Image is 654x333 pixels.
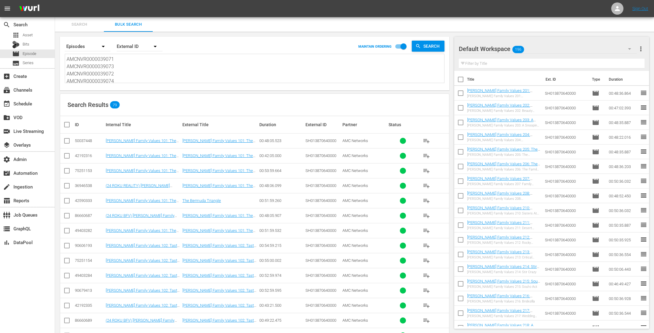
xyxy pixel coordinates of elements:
a: [PERSON_NAME] Family Values 102: Taste of a Wedding Singer ([PERSON_NAME] Family Values 102: Tast... [106,288,180,306]
button: playlist_add [419,223,434,238]
span: Admin [3,156,10,163]
div: [PERSON_NAME] Family Values 217: Wedding Daze [467,314,540,318]
td: 00:50:36.032 [606,174,640,188]
span: AMC Networks [342,168,368,173]
textarea: AMCNVR0000039071 AMCNVR0000039073 AMCNVR0000039072 AMCNVR0000039074 AMCNVR0000039075 AMCNVR000003... [67,56,444,83]
div: [PERSON_NAME] Family Values 212: Rocky Relationships [467,241,540,245]
td: SH013870640000 [543,86,590,101]
td: 00:50:35.925 [606,232,640,247]
a: [PERSON_NAME] Family Values 212: Rocky Relationships [467,235,532,244]
button: playlist_add [419,208,434,223]
div: [PERSON_NAME] Family Values 210: Sisters At War [467,211,540,215]
div: 42192316 [75,153,104,158]
td: SH013870640000 [543,101,590,115]
a: [PERSON_NAME] Family Values 201: R.E.S.P.E.C.T. [467,88,532,97]
td: 00:48:22.016 [606,130,640,145]
span: SH013870640000 [305,213,336,218]
td: 00:48:36.864 [606,86,640,101]
a: [PERSON_NAME] Family Values 207: Family Feuding [467,176,532,185]
div: 00:48:05.907 [259,213,304,218]
span: Bulk Search [108,21,149,28]
span: Episode [592,251,599,258]
span: SH013870640000 [305,183,336,188]
div: 00:55:00.002 [259,258,304,263]
a: [PERSON_NAME] Family Values 206: The Family Unites [467,162,540,171]
div: 00:51:59.532 [259,228,304,233]
button: playlist_add [419,283,434,298]
span: GraphQL [3,225,10,232]
span: Bits [23,41,29,47]
span: playlist_add [423,182,430,189]
td: SH013870640000 [543,174,590,188]
span: AMC Networks [342,318,368,323]
span: AMC Networks [342,138,368,143]
span: Search [59,21,100,28]
td: 00:50:36.544 [606,306,640,320]
span: SH013870640000 [305,153,336,158]
span: AMC Networks [342,153,368,158]
td: 00:50:36.554 [606,247,640,262]
button: playlist_add [419,163,434,178]
div: 75251153 [75,168,104,173]
a: [PERSON_NAME] Family Values 102: Taste of a Wedding Singer ((24 GEMS ROKU) [PERSON_NAME] Family V... [106,258,180,281]
span: Episode [592,177,599,185]
span: AMC Networks [342,228,368,233]
span: Episode [12,50,20,57]
a: [PERSON_NAME] Family Values 101: The Bermuda Triangle [182,183,255,192]
span: Series [23,60,34,66]
span: AMC Networks [342,288,368,293]
th: Ext. ID [542,71,588,88]
div: 86660689 [75,318,104,323]
div: Bits [12,41,20,48]
span: Episode [592,295,599,302]
div: [PERSON_NAME] Family Values 202: Beauty School Drop-out [467,109,540,113]
td: 00:50:06.443 [606,262,640,276]
div: [PERSON_NAME] Family Values 215: Soul-o Act [467,285,540,289]
td: SH013870640000 [543,306,590,320]
span: Episode [592,104,599,112]
span: reorder [640,265,647,273]
button: Search [412,41,444,52]
a: (24 ROKU BFV) [PERSON_NAME] Family Values 102: Taste of a Wedding Singer [106,318,177,327]
span: playlist_add [423,287,430,294]
span: playlist_add [423,227,430,234]
a: [PERSON_NAME] Family Values 216: Bridezilla [467,294,532,303]
div: 42192335 [75,303,104,308]
a: [PERSON_NAME] Family Values 102: Taste of a Wedding Singer [106,273,180,282]
span: Episode [592,90,599,97]
a: [PERSON_NAME] Family Values 102: Taste of a Wedding Singer [182,288,256,297]
td: 00:48:35.887 [606,145,640,159]
span: reorder [640,295,647,302]
span: reorder [640,133,647,141]
span: Asset [12,31,20,39]
td: SH013870640000 [543,115,590,130]
span: reorder [640,148,647,155]
span: SH013870640000 [305,243,336,248]
a: (24 ROKU BFV) [PERSON_NAME] Family Values 101: The Bermuda Triangle [106,213,177,222]
div: External ID [117,38,163,55]
span: playlist_add [423,197,430,204]
span: Job Queues [3,211,10,219]
span: SH013870640000 [305,273,336,278]
td: SH013870640000 [543,159,590,174]
span: Automation [3,170,10,177]
div: 00:48:05.523 [259,138,304,143]
td: SH013870640000 [543,218,590,232]
a: [PERSON_NAME] Family Values 102: Taste of a Wedding Singer [182,273,256,282]
span: reorder [640,324,647,331]
div: [PERSON_NAME] Family Values 201: R.E.S.P.E.C.T. [467,94,540,98]
span: AMC Networks [342,258,368,263]
a: [PERSON_NAME] Family Values 210: Sisters At War [467,206,532,215]
span: Episode [592,280,599,287]
span: DataPool [3,239,10,246]
a: [PERSON_NAME] Family Values 101: The Bermuda Triangle [182,153,255,163]
span: Search [421,41,444,52]
span: AMC Networks [342,213,368,218]
div: 00:52:59.595 [259,288,304,293]
div: Episodes [65,38,111,55]
td: SH013870640000 [543,145,590,159]
span: Episode [592,221,599,229]
span: VOD [3,114,10,121]
span: AMC Networks [342,198,368,203]
span: playlist_add [423,152,430,159]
